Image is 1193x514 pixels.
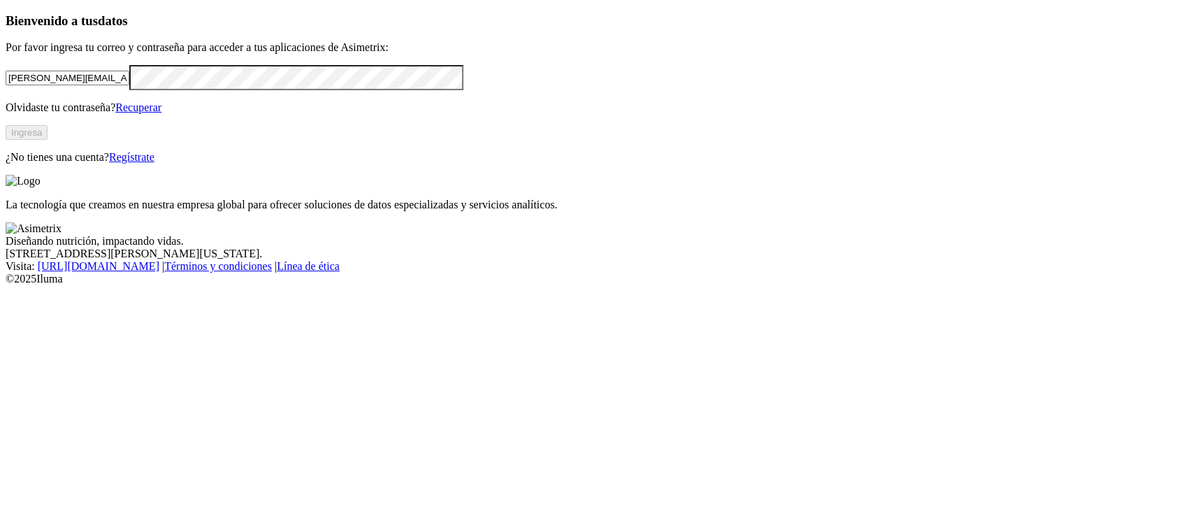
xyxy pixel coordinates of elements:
img: Logo [6,175,41,187]
h3: Bienvenido a tus [6,13,1187,29]
span: datos [98,13,128,28]
p: La tecnología que creamos en nuestra empresa global para ofrecer soluciones de datos especializad... [6,199,1187,211]
input: Tu correo [6,71,129,85]
p: ¿No tienes una cuenta? [6,151,1187,164]
a: Términos y condiciones [164,260,272,272]
div: Diseñando nutrición, impactando vidas. [6,235,1187,248]
a: Recuperar [115,101,161,113]
p: Olvidaste tu contraseña? [6,101,1187,114]
button: Ingresa [6,125,48,140]
div: © 2025 Iluma [6,273,1187,285]
a: Regístrate [109,151,154,163]
div: Visita : | | [6,260,1187,273]
a: Línea de ética [277,260,340,272]
a: [URL][DOMAIN_NAME] [38,260,159,272]
div: [STREET_ADDRESS][PERSON_NAME][US_STATE]. [6,248,1187,260]
p: Por favor ingresa tu correo y contraseña para acceder a tus aplicaciones de Asimetrix: [6,41,1187,54]
img: Asimetrix [6,222,62,235]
